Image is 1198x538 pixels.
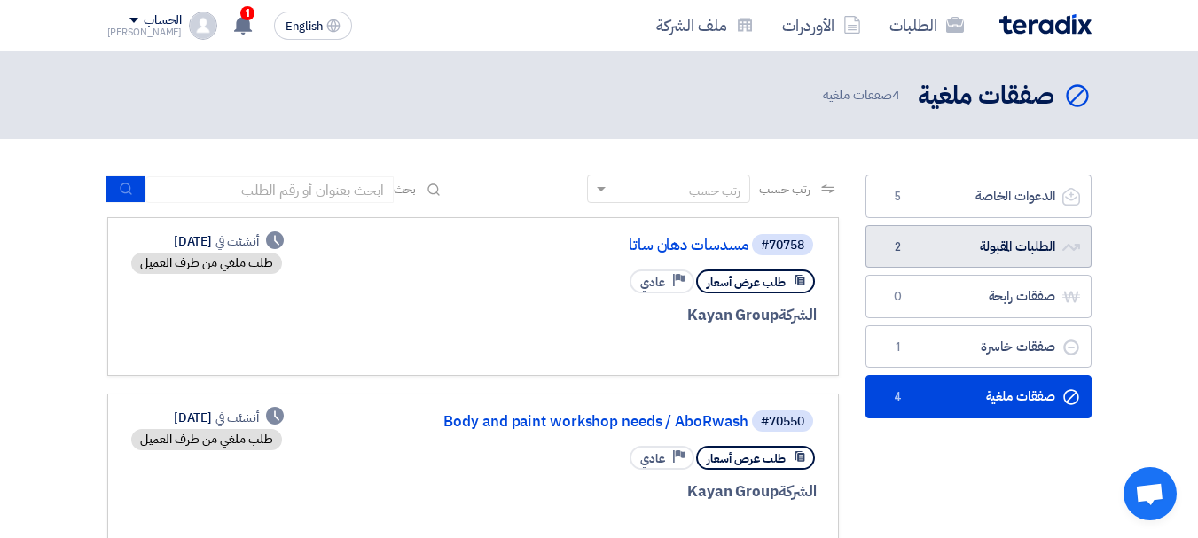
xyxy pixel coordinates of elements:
img: Teradix logo [999,14,1092,35]
a: الطلبات [875,4,978,46]
button: English [274,12,352,40]
div: [PERSON_NAME] [107,27,183,37]
h2: صفقات ملغية [918,79,1054,113]
img: profile_test.png [189,12,217,40]
span: طلب عرض أسعار [707,274,786,291]
span: بحث [394,180,417,199]
span: أنشئت في [215,232,258,251]
div: [DATE] [174,232,284,251]
a: Open chat [1124,467,1177,520]
a: صفقات ملغية4 [865,375,1092,418]
span: طلب عرض أسعار [707,450,786,467]
span: الشركة [779,480,817,503]
input: ابحث بعنوان أو رقم الطلب [145,176,394,203]
span: رتب حسب [759,180,810,199]
span: عادي [640,274,665,291]
span: English [286,20,323,33]
div: Kayan Group [390,304,817,327]
span: 1 [240,6,254,20]
div: #70758 [761,239,804,252]
span: 0 [888,288,909,306]
a: الدعوات الخاصة5 [865,175,1092,218]
a: ملف الشركة [642,4,768,46]
span: عادي [640,450,665,467]
a: صفقات خاسرة1 [865,325,1092,369]
div: طلب ملغي من طرف العميل [131,429,282,450]
span: صفقات ملغية [823,85,904,105]
div: Kayan Group [390,480,817,503]
a: الطلبات المقبولة2 [865,225,1092,269]
span: 5 [888,188,909,206]
div: طلب ملغي من طرف العميل [131,253,282,274]
span: 1 [888,339,909,356]
div: [DATE] [174,409,284,427]
span: أنشئت في [215,409,258,427]
a: Body and paint workshop needs / AboRwash [394,414,748,430]
span: 4 [888,388,909,406]
a: صفقات رابحة0 [865,275,1092,318]
a: الأوردرات [768,4,875,46]
span: 2 [888,238,909,256]
a: مسدسات دهان ساتا [394,238,748,253]
div: رتب حسب [689,182,740,200]
span: الشركة [779,304,817,326]
div: #70550 [761,416,804,428]
span: 4 [892,85,900,105]
div: الحساب [144,13,182,28]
